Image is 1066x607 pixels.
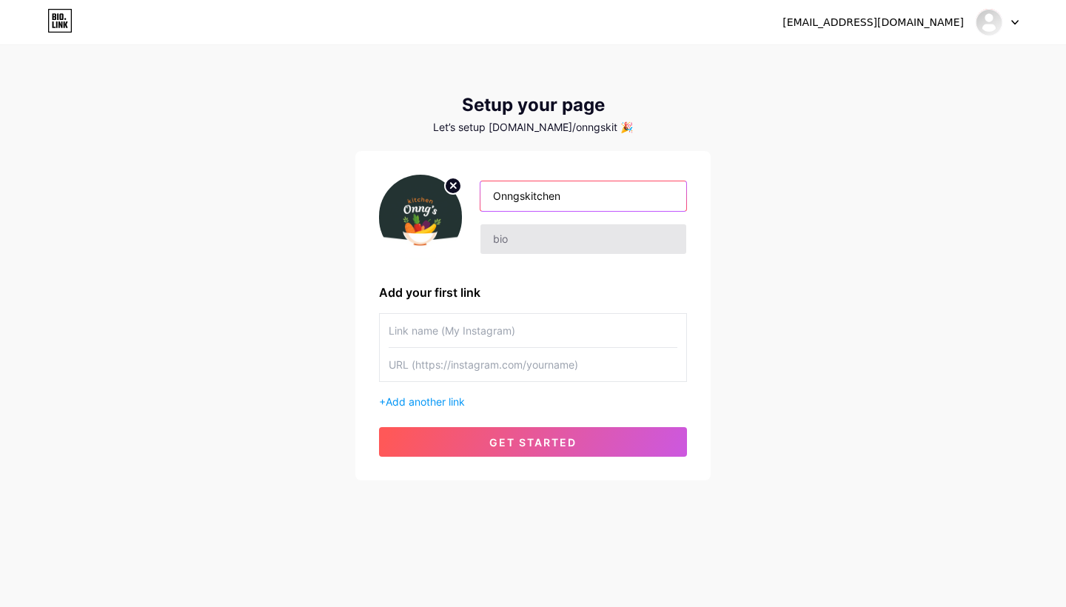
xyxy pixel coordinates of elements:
[379,427,687,457] button: get started
[480,224,686,254] input: bio
[379,284,687,301] div: Add your first link
[975,8,1003,36] img: Onng's Kitchen
[355,95,711,115] div: Setup your page
[389,348,677,381] input: URL (https://instagram.com/yourname)
[489,436,577,449] span: get started
[355,121,711,133] div: Let’s setup [DOMAIN_NAME]/onngskit 🎉
[389,314,677,347] input: Link name (My Instagram)
[480,181,686,211] input: Your name
[379,175,462,260] img: profile pic
[379,394,687,409] div: +
[782,15,964,30] div: [EMAIL_ADDRESS][DOMAIN_NAME]
[386,395,465,408] span: Add another link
